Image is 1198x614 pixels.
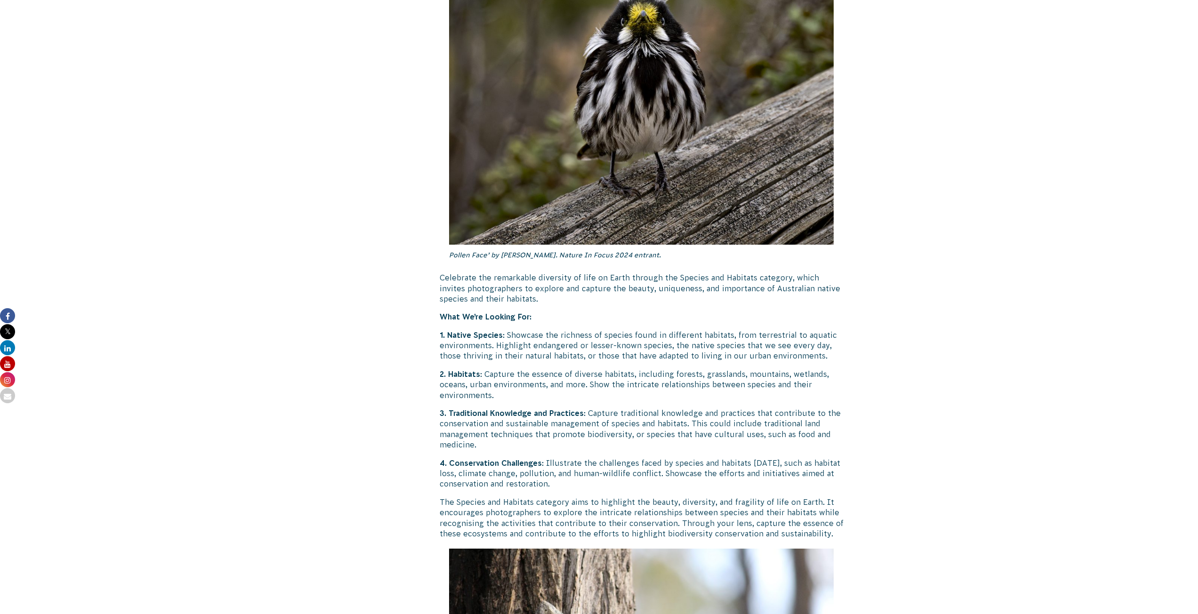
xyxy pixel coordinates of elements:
p: : Capture the essence of diverse habitats, including forests, grasslands, mountains, wetlands, oc... [440,369,844,400]
em: Pollen Face’ by [PERSON_NAME]. Nature In Focus 2024 entrant. [449,251,661,259]
p: : Capture traditional knowledge and practices that contribute to the conservation and sustainable... [440,408,844,450]
p: : Showcase the richness of species found in different habitats, from terrestrial to aquatic envir... [440,330,844,361]
p: Celebrate the remarkable diversity of life on Earth through the Species and Habitats category, wh... [440,272,844,304]
strong: What We’re Looking For: [440,312,531,321]
strong: 1. Native Species [440,331,503,339]
strong: 2. Habitats [440,370,480,378]
strong: 4. Conservation Challenges [440,459,542,467]
p: The Species and Habitats category aims to highlight the beauty, diversity, and fragility of life ... [440,497,844,539]
strong: 3. Traditional Knowledge and Practices [440,409,584,417]
p: : Illustrate the challenges faced by species and habitats [DATE], such as habitat loss, climate c... [440,458,844,489]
